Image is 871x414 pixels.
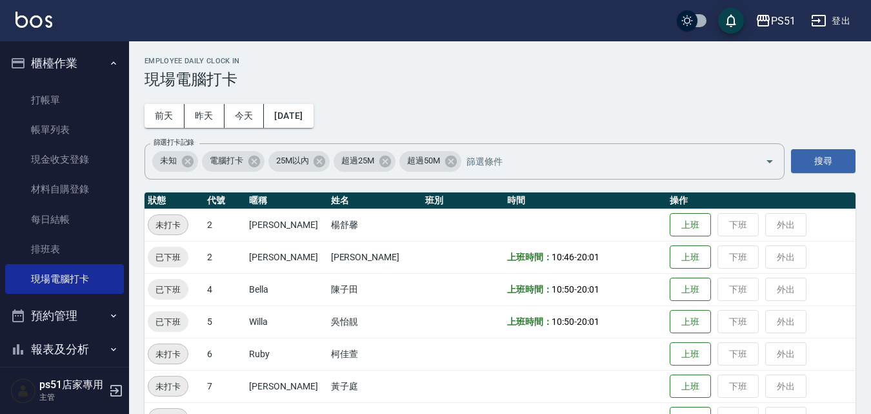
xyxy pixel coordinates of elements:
[154,138,194,147] label: 篩選打卡記錄
[148,315,188,329] span: 已下班
[670,342,711,366] button: 上班
[268,154,317,167] span: 25M以內
[225,104,265,128] button: 今天
[152,151,198,172] div: 未知
[504,241,666,273] td: -
[670,375,711,398] button: 上班
[750,8,801,34] button: PS51
[399,154,448,167] span: 超過50M
[204,305,246,338] td: 5
[39,391,105,403] p: 主管
[507,316,552,327] b: 上班時間：
[552,316,574,327] span: 10:50
[185,104,225,128] button: 昨天
[5,85,124,115] a: 打帳單
[15,12,52,28] img: Logo
[328,192,423,209] th: 姓名
[5,299,124,333] button: 預約管理
[204,192,246,209] th: 代號
[148,218,188,232] span: 未打卡
[145,104,185,128] button: 前天
[771,13,796,29] div: PS51
[718,8,744,34] button: save
[148,251,188,264] span: 已下班
[577,252,599,262] span: 20:01
[264,104,313,128] button: [DATE]
[268,151,330,172] div: 25M以內
[246,305,327,338] td: Willa
[202,151,265,172] div: 電腦打卡
[670,278,711,302] button: 上班
[504,192,666,209] th: 時間
[806,9,856,33] button: 登出
[334,151,395,172] div: 超過25M
[246,209,327,241] td: [PERSON_NAME]
[5,115,124,145] a: 帳單列表
[507,284,552,295] b: 上班時間：
[759,151,780,172] button: Open
[328,305,423,338] td: 吳怡靚
[5,47,124,80] button: 櫃檯作業
[577,316,599,327] span: 20:01
[328,273,423,305] td: 陳子田
[204,209,246,241] td: 2
[5,366,124,399] button: 客戶管理
[328,370,423,402] td: 黃子庭
[552,252,574,262] span: 10:46
[204,338,246,370] td: 6
[246,370,327,402] td: [PERSON_NAME]
[145,57,856,65] h2: Employee Daily Clock In
[504,273,666,305] td: -
[246,338,327,370] td: Ruby
[5,264,124,294] a: 現場電腦打卡
[328,241,423,273] td: [PERSON_NAME]
[552,284,574,295] span: 10:50
[39,378,105,391] h5: ps51店家專用
[204,273,246,305] td: 4
[577,284,599,295] span: 20:01
[5,205,124,234] a: 每日結帳
[5,234,124,264] a: 排班表
[145,192,204,209] th: 狀態
[204,370,246,402] td: 7
[148,347,188,361] span: 未打卡
[5,174,124,204] a: 材料自購登錄
[246,241,327,273] td: [PERSON_NAME]
[152,154,185,167] span: 未知
[10,378,36,404] img: Person
[328,338,423,370] td: 柯佳萱
[463,150,743,172] input: 篩選條件
[204,241,246,273] td: 2
[145,70,856,88] h3: 現場電腦打卡
[202,154,251,167] span: 電腦打卡
[5,333,124,366] button: 報表及分析
[507,252,552,262] b: 上班時間：
[504,305,666,338] td: -
[399,151,461,172] div: 超過50M
[246,192,327,209] th: 暱稱
[422,192,503,209] th: 班別
[670,245,711,269] button: 上班
[148,380,188,393] span: 未打卡
[670,310,711,334] button: 上班
[791,149,856,173] button: 搜尋
[246,273,327,305] td: Bella
[334,154,382,167] span: 超過25M
[148,283,188,296] span: 已下班
[328,209,423,241] td: 楊舒馨
[670,213,711,237] button: 上班
[666,192,856,209] th: 操作
[5,145,124,174] a: 現金收支登錄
